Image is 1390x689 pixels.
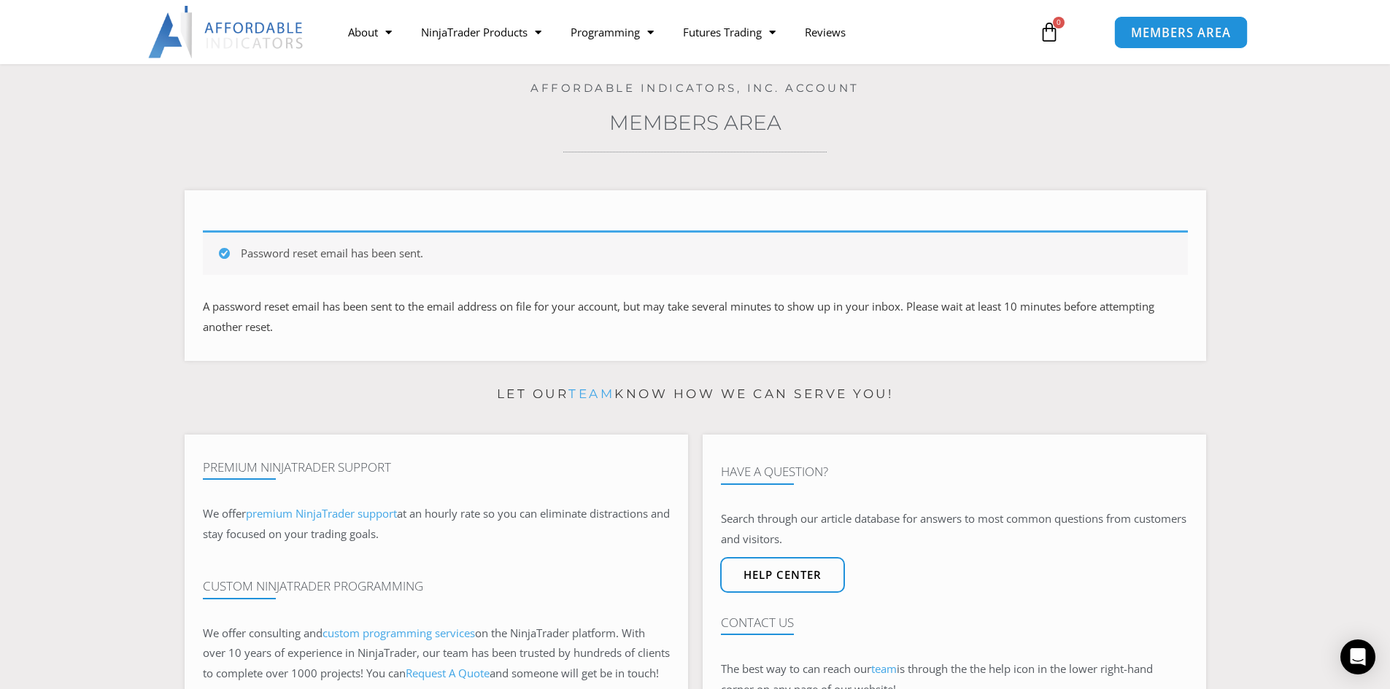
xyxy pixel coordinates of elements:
h4: Custom NinjaTrader Programming [203,579,670,593]
span: We offer consulting and [203,626,475,640]
a: custom programming services [323,626,475,640]
a: MEMBERS AREA [1114,15,1248,48]
a: Futures Trading [668,15,790,49]
span: on the NinjaTrader platform. With over 10 years of experience in NinjaTrader, our team has been t... [203,626,670,681]
div: Password reset email has been sent. [203,230,1188,275]
a: Reviews [790,15,860,49]
a: Request A Quote [406,666,490,680]
div: Open Intercom Messenger [1340,639,1375,674]
h4: Have A Question? [721,464,1188,479]
a: premium NinjaTrader support [246,506,397,521]
h4: Contact Us [721,615,1188,630]
span: 0 [1053,17,1065,28]
a: NinjaTrader Products [406,15,556,49]
nav: Menu [333,15,1022,49]
h4: Premium NinjaTrader Support [203,460,670,475]
span: MEMBERS AREA [1131,26,1231,39]
a: Affordable Indicators, Inc. Account [530,81,860,95]
p: Let our know how we can serve you! [185,383,1206,406]
span: at an hourly rate so you can eliminate distractions and stay focused on your trading goals. [203,506,670,541]
a: Members Area [609,110,781,135]
span: We offer [203,506,246,521]
a: team [568,386,614,401]
p: Search through our article database for answers to most common questions from customers and visit... [721,509,1188,550]
a: Help center [720,557,845,593]
a: team [871,661,897,676]
img: LogoAI | Affordable Indicators – NinjaTrader [148,6,305,58]
p: A password reset email has been sent to the email address on file for your account, but may take ... [203,297,1188,338]
a: Programming [556,15,668,49]
a: About [333,15,406,49]
span: Help center [744,569,822,580]
a: 0 [1017,11,1081,53]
